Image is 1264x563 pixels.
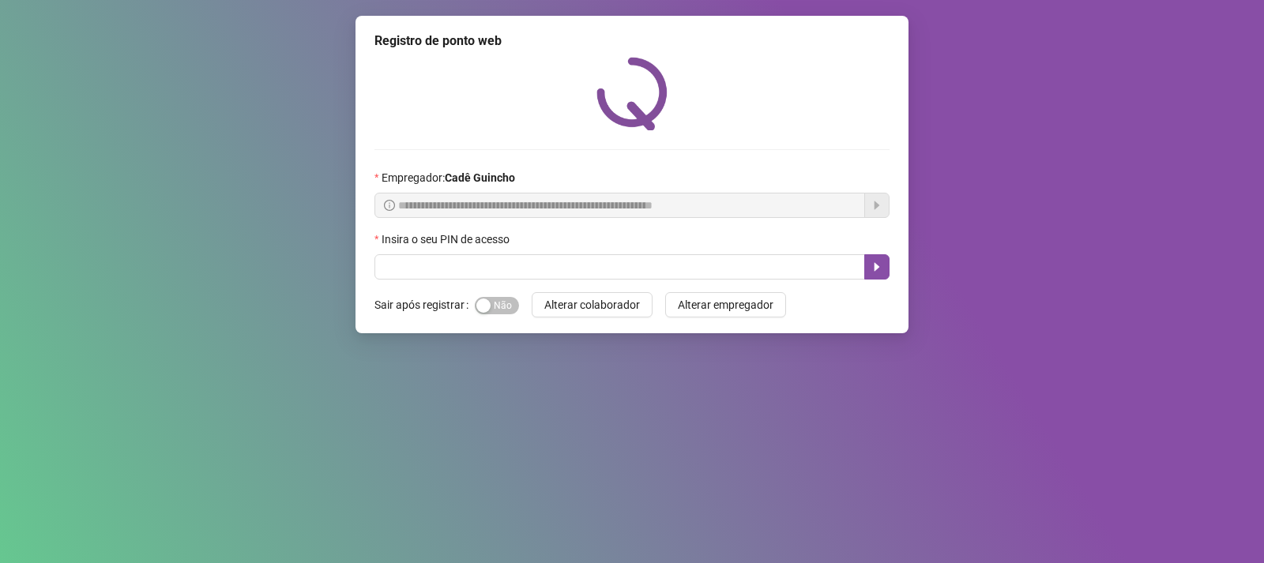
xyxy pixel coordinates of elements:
button: Alterar empregador [665,292,786,317]
strong: Cadê Guincho [445,171,515,184]
span: caret-right [871,261,883,273]
img: QRPoint [596,57,668,130]
span: info-circle [384,200,395,211]
label: Insira o seu PIN de acesso [374,231,520,248]
button: Alterar colaborador [532,292,653,317]
span: Alterar colaborador [544,296,640,313]
div: Registro de ponto web [374,32,890,51]
label: Sair após registrar [374,292,475,317]
span: Alterar empregador [678,296,773,313]
span: Empregador : [382,169,515,186]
